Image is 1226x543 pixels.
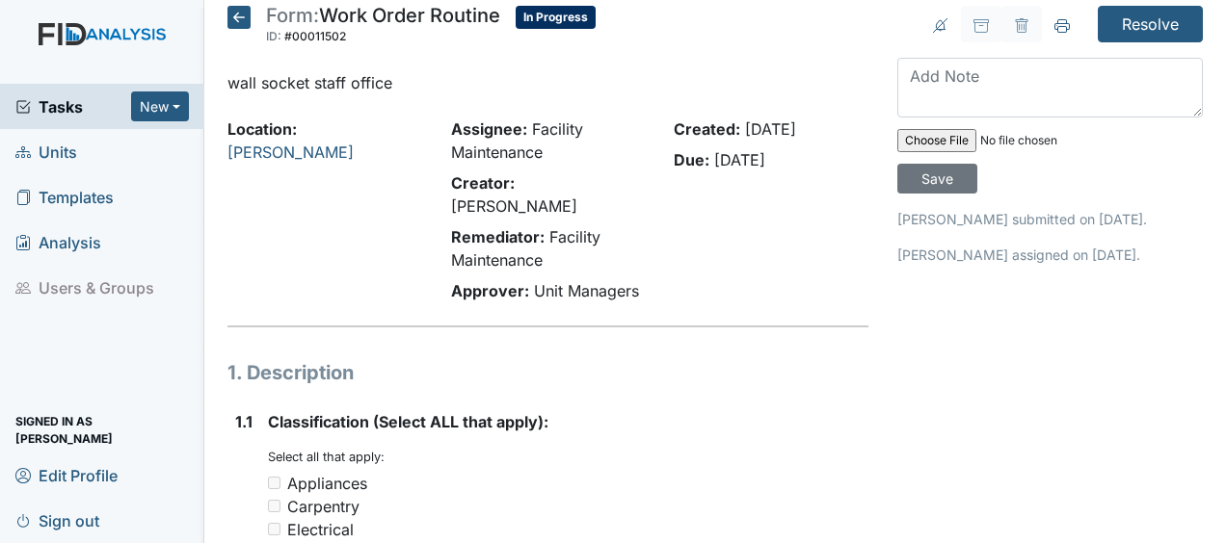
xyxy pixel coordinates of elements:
[674,150,709,169] strong: Due:
[227,358,868,387] h1: 1. Description
[897,164,977,194] input: Save
[287,472,367,495] div: Appliances
[534,281,639,300] span: Unit Managers
[897,209,1203,229] p: [PERSON_NAME] submitted on [DATE].
[1098,6,1203,42] input: Resolve
[15,460,118,490] span: Edit Profile
[227,119,297,139] strong: Location:
[284,29,346,43] span: #00011502
[674,119,740,139] strong: Created:
[131,91,189,121] button: New
[15,137,77,167] span: Units
[268,477,280,489] input: Appliances
[451,227,545,246] strong: Remediator:
[268,500,280,512] input: Carpentry
[15,415,189,445] span: Signed in as [PERSON_NAME]
[235,410,253,433] label: 1.1
[451,173,515,193] strong: Creator:
[227,71,868,94] p: wall socket staff office
[745,119,796,139] span: [DATE]
[266,29,281,43] span: ID:
[268,412,548,431] span: Classification (Select ALL that apply):
[266,6,500,48] div: Work Order Routine
[268,450,385,464] small: Select all that apply:
[15,95,131,118] a: Tasks
[15,505,99,535] span: Sign out
[897,245,1203,265] p: [PERSON_NAME] assigned on [DATE].
[15,182,114,212] span: Templates
[227,142,354,162] a: [PERSON_NAME]
[516,6,596,29] span: In Progress
[266,4,319,27] span: Form:
[287,518,354,541] div: Electrical
[287,495,360,518] div: Carpentry
[15,227,101,257] span: Analysis
[451,281,529,300] strong: Approver:
[451,196,577,216] span: [PERSON_NAME]
[268,523,280,535] input: Electrical
[451,119,527,139] strong: Assignee:
[714,150,765,169] span: [DATE]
